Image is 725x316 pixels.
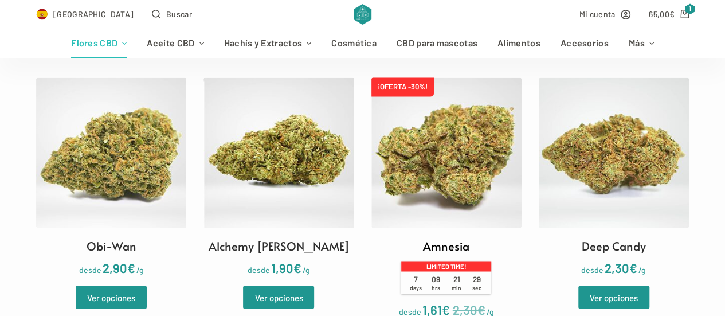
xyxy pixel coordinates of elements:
[487,29,550,58] a: Alimentos
[322,29,387,58] a: Cosmética
[401,261,491,271] p: Limited time!
[426,274,446,291] span: 09
[271,260,301,275] bdi: 1,90
[243,286,314,309] a: Elige las opciones para “Alchemy Berry”
[649,9,675,19] bdi: 65,00
[214,29,322,58] a: Hachís y Extractos
[638,264,646,274] span: /g
[550,29,618,58] a: Accesorios
[452,284,461,291] span: min
[669,9,675,19] span: €
[386,29,487,58] a: CBD para mascotas
[467,274,487,291] span: 29
[208,237,349,254] h2: Alchemy [PERSON_NAME]
[36,9,48,20] img: ES Flag
[152,7,192,21] button: Abrir formulario de búsqueda
[137,29,214,58] a: Aceite CBD
[423,237,469,254] h2: Amnesia
[293,260,301,275] span: €
[685,3,695,14] span: 1
[487,306,494,316] span: /g
[432,284,440,291] span: hrs
[61,29,664,58] nav: Menú de cabecera
[36,77,186,278] a: Obi-Wan desde2,90€/g
[303,264,310,274] span: /g
[410,284,422,291] span: days
[103,260,135,275] bdi: 2,90
[472,284,481,291] span: sec
[354,4,371,25] img: CBD Alchemy
[248,264,270,274] span: desde
[405,274,426,291] span: 7
[629,260,637,275] span: €
[605,260,637,275] bdi: 2,30
[76,286,147,309] a: Elige las opciones para “Obi-Wan”
[578,286,649,309] a: Elige las opciones para “Deep Candy”
[446,274,467,291] span: 21
[371,77,434,96] span: ¡OFERTA -30%!
[127,260,135,275] span: €
[61,29,137,58] a: Flores CBD
[399,306,421,316] span: desde
[203,77,354,278] a: Alchemy [PERSON_NAME] desde1,90€/g
[539,77,689,278] a: Deep Candy desde2,30€/g
[618,29,664,58] a: Más
[53,7,134,21] span: [GEOGRAPHIC_DATA]
[87,237,136,254] h2: Obi-Wan
[79,264,101,274] span: desde
[581,264,603,274] span: desde
[36,7,134,21] a: Select Country
[166,7,192,21] span: Buscar
[136,264,144,274] span: /g
[582,237,646,254] h2: Deep Candy
[649,7,689,21] a: Carro de compra
[579,7,616,21] span: Mi cuenta
[579,7,631,21] a: Mi cuenta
